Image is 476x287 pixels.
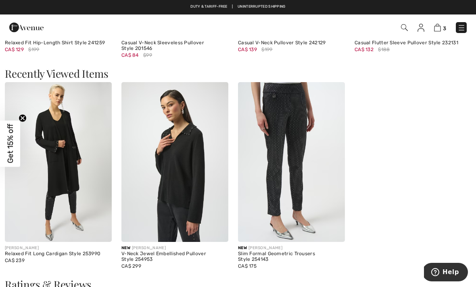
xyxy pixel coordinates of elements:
[6,124,15,163] span: Get 15% off
[5,258,25,263] span: CA$ 239
[5,40,112,46] div: Relaxed Fit Hip-Length Shirt Style 241259
[238,47,257,52] span: CA$ 139
[434,24,441,31] img: Shopping Bag
[121,245,228,251] div: [PERSON_NAME]
[121,40,228,52] div: Casual V-Neck Sleeveless Pullover Style 201546
[5,82,112,242] img: Relaxed Fit Long Cardigan Style 253990
[457,24,466,32] img: Menu
[238,246,247,250] span: New
[143,52,152,59] span: $99
[5,251,112,257] div: Relaxed Fit Long Cardigan Style 253990
[238,40,345,46] div: Casual V-Neck Pullover Style 242129
[238,263,257,269] span: CA$ 175
[434,23,446,32] a: 3
[5,47,24,52] span: CA$ 129
[238,245,345,251] div: [PERSON_NAME]
[9,19,44,35] img: 1ère Avenue
[418,24,424,32] img: My Info
[121,263,141,269] span: CA$ 299
[401,24,408,31] img: Search
[121,52,139,58] span: CA$ 84
[5,245,112,251] div: [PERSON_NAME]
[121,246,130,250] span: New
[238,251,345,262] div: Slim Formal Geometric Trousers Style 254143
[5,68,471,79] h3: Recently Viewed Items
[9,23,44,31] a: 1ère Avenue
[355,47,374,52] span: CA$ 132
[121,251,228,262] div: V-Neck Jewel Embellished Pullover Style 254953
[355,40,461,46] div: Casual Flutter Sleeve Pullover Style 232131
[424,263,468,283] iframe: Opens a widget where you can find more information
[443,25,446,31] span: 3
[19,114,27,122] button: Close teaser
[28,46,39,53] span: $199
[378,46,390,53] span: $188
[190,4,285,8] a: Duty & tariff-free | Uninterrupted shipping
[261,46,272,53] span: $199
[121,82,228,242] img: V-Neck Jewel Embellished Pullover Style 254953
[238,82,345,242] img: Slim Formal Geometric Trousers Style 254143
